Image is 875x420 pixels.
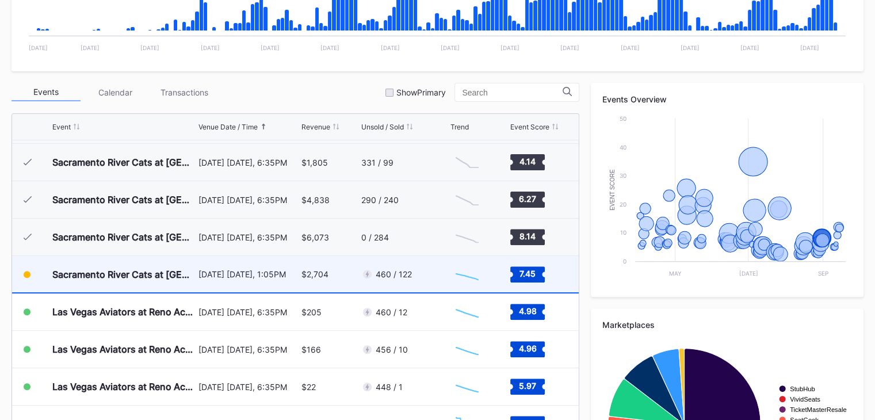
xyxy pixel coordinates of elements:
[301,195,330,205] div: $4,838
[450,148,484,177] svg: Chart title
[560,44,579,51] text: [DATE]
[198,269,299,279] div: [DATE] [DATE], 1:05PM
[201,44,220,51] text: [DATE]
[450,372,484,401] svg: Chart title
[198,195,299,205] div: [DATE] [DATE], 6:35PM
[790,406,846,413] text: TicketMasterResale
[52,343,196,355] div: Las Vegas Aviators at Reno Aces
[52,231,196,243] div: Sacramento River Cats at [GEOGRAPHIC_DATA] Aces
[519,156,536,166] text: 4.14
[620,172,626,179] text: 30
[301,232,329,242] div: $6,073
[301,269,328,279] div: $2,704
[320,44,339,51] text: [DATE]
[450,260,484,289] svg: Chart title
[301,307,322,317] div: $205
[198,158,299,167] div: [DATE] [DATE], 6:35PM
[52,381,196,392] div: Las Vegas Aviators at Reno Aces
[52,269,196,280] div: Sacramento River Cats at [GEOGRAPHIC_DATA] Aces
[376,382,403,392] div: 448 / 1
[376,269,412,279] div: 460 / 122
[301,123,330,131] div: Revenue
[301,158,328,167] div: $1,805
[396,87,446,97] div: Show Primary
[518,306,536,316] text: 4.98
[376,345,408,354] div: 456 / 10
[510,123,549,131] div: Event Score
[620,229,626,236] text: 10
[261,44,280,51] text: [DATE]
[301,382,316,392] div: $22
[450,223,484,251] svg: Chart title
[790,396,820,403] text: VividSeats
[462,88,563,97] input: Search
[450,185,484,214] svg: Chart title
[519,381,536,391] text: 5.97
[52,306,196,318] div: Las Vegas Aviators at Reno Aces
[800,44,819,51] text: [DATE]
[361,158,393,167] div: 331 / 99
[620,201,626,208] text: 20
[450,335,484,364] svg: Chart title
[620,115,626,122] text: 50
[81,44,100,51] text: [DATE]
[29,44,48,51] text: [DATE]
[198,382,299,392] div: [DATE] [DATE], 6:35PM
[361,195,399,205] div: 290 / 240
[623,258,626,265] text: 0
[602,94,852,104] div: Events Overview
[739,270,758,277] text: [DATE]
[740,44,759,51] text: [DATE]
[380,44,399,51] text: [DATE]
[519,194,536,204] text: 6.27
[518,343,536,353] text: 4.96
[519,268,536,278] text: 7.45
[361,232,389,242] div: 0 / 284
[198,345,299,354] div: [DATE] [DATE], 6:35PM
[198,307,299,317] div: [DATE] [DATE], 6:35PM
[620,144,626,151] text: 40
[361,123,404,131] div: Unsold / Sold
[500,44,519,51] text: [DATE]
[681,44,700,51] text: [DATE]
[450,123,468,131] div: Trend
[450,297,484,326] svg: Chart title
[790,385,815,392] text: StubHub
[602,113,851,285] svg: Chart title
[376,307,407,317] div: 460 / 12
[609,169,616,211] text: Event Score
[140,44,159,51] text: [DATE]
[52,156,196,168] div: Sacramento River Cats at [GEOGRAPHIC_DATA] Aces
[669,270,682,277] text: May
[519,231,536,241] text: 8.14
[301,345,321,354] div: $166
[441,44,460,51] text: [DATE]
[602,320,852,330] div: Marketplaces
[81,83,150,101] div: Calendar
[198,123,258,131] div: Venue Date / Time
[198,232,299,242] div: [DATE] [DATE], 6:35PM
[12,83,81,101] div: Events
[150,83,219,101] div: Transactions
[818,270,828,277] text: Sep
[52,123,71,131] div: Event
[620,44,639,51] text: [DATE]
[52,194,196,205] div: Sacramento River Cats at [GEOGRAPHIC_DATA] Aces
